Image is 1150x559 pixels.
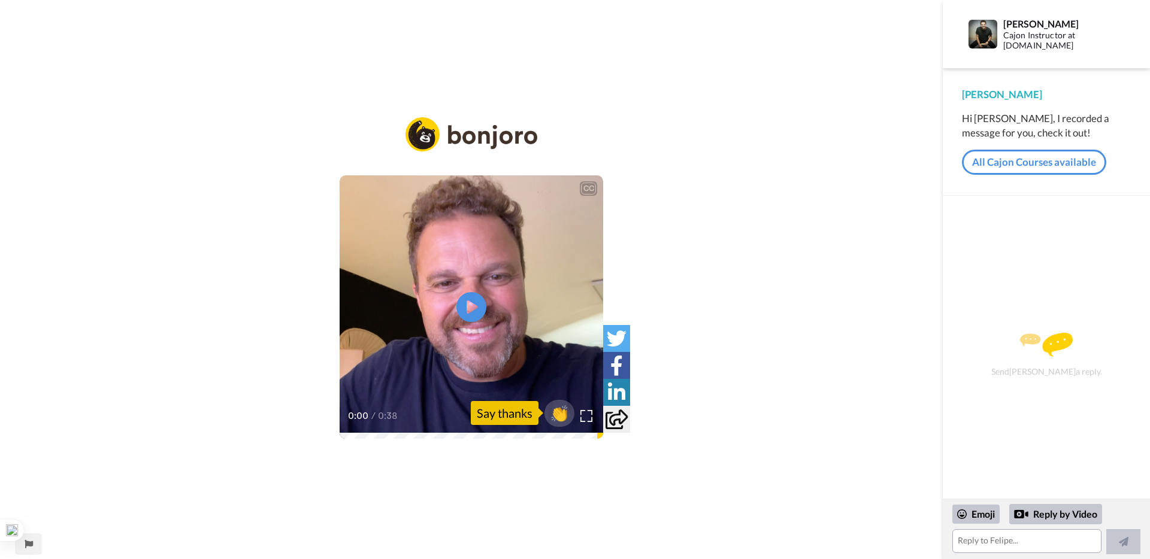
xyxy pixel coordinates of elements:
button: 👏 [544,400,574,427]
div: Say thanks [471,401,538,425]
img: message.svg [1020,333,1073,357]
img: Profile Image [969,20,997,48]
div: [PERSON_NAME] [1003,18,1130,29]
img: logo_full.png [405,117,537,151]
span: 👏 [544,403,574,423]
div: Hi [PERSON_NAME], I recorded a message for you, check it out! [962,111,1131,140]
div: Send [PERSON_NAME] a reply. [959,217,1134,493]
div: CC [581,183,596,195]
div: Reply by Video [1014,507,1028,521]
a: All Cajon Courses available [962,150,1106,175]
img: Full screen [580,410,592,422]
div: Cajon Instructor at [DOMAIN_NAME] [1003,31,1130,51]
div: [PERSON_NAME] [962,87,1131,102]
span: / [371,409,376,423]
div: Reply by Video [1009,504,1102,524]
div: Emoji [952,505,1000,524]
span: 0:00 [348,409,369,423]
span: 0:38 [378,409,399,423]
